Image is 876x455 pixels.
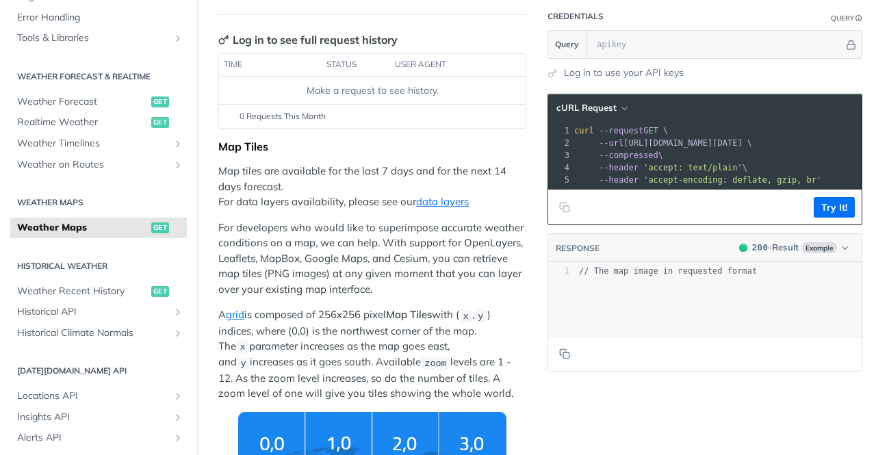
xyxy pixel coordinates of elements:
[17,389,169,403] span: Locations API
[17,31,169,45] span: Tools & Libraries
[172,307,183,317] button: Show subpages for Historical API
[10,70,187,83] h2: Weather Forecast & realtime
[814,197,855,218] button: Try It!
[240,358,246,368] span: y
[10,218,187,238] a: Weather Mapsget
[10,260,187,272] h2: Historical Weather
[552,101,632,115] button: cURL Request
[17,326,169,340] span: Historical Climate Normals
[752,242,768,252] span: 200
[555,242,600,255] button: RESPONSE
[172,138,183,149] button: Show subpages for Weather Timelines
[151,222,169,233] span: get
[548,31,587,58] button: Query
[416,195,469,208] a: data layers
[10,8,187,28] a: Error Handling
[548,125,571,137] div: 1
[386,308,432,321] strong: Map Tiles
[10,133,187,154] a: Weather TimelinesShow subpages for Weather Timelines
[739,244,747,252] span: 200
[831,13,862,23] div: QueryInformation
[10,28,187,49] a: Tools & LibrariesShow subpages for Tools & Libraries
[17,116,148,129] span: Realtime Weather
[218,220,526,298] p: For developers who would like to superimpose accurate weather conditions on a map, we can help. W...
[548,137,571,149] div: 2
[801,242,837,253] span: Example
[17,95,148,109] span: Weather Forecast
[643,175,821,185] span: 'accept-encoding: deflate, gzip, br'
[390,54,498,76] th: user agent
[844,38,858,51] button: Hide
[564,66,684,80] a: Log in to use your API keys
[590,31,844,58] input: apikey
[17,221,148,235] span: Weather Maps
[10,302,187,322] a: Historical APIShow subpages for Historical API
[10,196,187,209] h2: Weather Maps
[218,164,526,210] p: Map tiles are available for the last 7 days and for the next 14 days forecast. For data layers av...
[574,126,668,135] span: GET \
[172,328,183,339] button: Show subpages for Historical Climate Normals
[10,92,187,112] a: Weather Forecastget
[555,197,574,218] button: Copy to clipboard
[17,431,169,445] span: Alerts API
[218,307,526,401] p: A is composed of 256x256 pixel with ( , ) indices, where (0,0) is the northwest corner of the map...
[548,149,571,161] div: 3
[219,54,322,76] th: time
[322,54,390,76] th: status
[218,140,526,153] div: Map Tiles
[10,386,187,406] a: Locations APIShow subpages for Locations API
[10,407,187,428] a: Insights APIShow subpages for Insights API
[547,11,604,22] div: Credentials
[17,137,169,151] span: Weather Timelines
[855,15,862,22] i: Information
[17,11,183,25] span: Error Handling
[226,308,244,321] a: grid
[151,96,169,107] span: get
[574,163,747,172] span: \
[172,33,183,44] button: Show subpages for Tools & Libraries
[10,281,187,302] a: Weather Recent Historyget
[240,110,326,122] span: 0 Requests This Month
[599,138,623,148] span: --url
[10,323,187,343] a: Historical Climate NormalsShow subpages for Historical Climate Normals
[151,286,169,297] span: get
[599,126,643,135] span: --request
[556,102,617,114] span: cURL Request
[224,83,520,98] div: Make a request to see history.
[574,138,752,148] span: [URL][DOMAIN_NAME][DATE] \
[10,112,187,133] a: Realtime Weatherget
[599,175,639,185] span: --header
[240,342,245,352] span: x
[574,126,594,135] span: curl
[478,311,483,321] span: y
[17,411,169,424] span: Insights API
[548,174,571,186] div: 5
[424,358,446,368] span: zoom
[172,432,183,443] button: Show subpages for Alerts API
[172,391,183,402] button: Show subpages for Locations API
[218,34,229,45] svg: Key
[548,265,569,277] div: 1
[831,13,854,23] div: Query
[10,428,187,448] a: Alerts APIShow subpages for Alerts API
[17,305,169,319] span: Historical API
[218,31,398,48] div: Log in to see full request history
[463,311,468,321] span: x
[555,38,579,51] span: Query
[17,158,169,172] span: Weather on Routes
[172,412,183,423] button: Show subpages for Insights API
[17,285,148,298] span: Weather Recent History
[555,343,574,364] button: Copy to clipboard
[548,161,571,174] div: 4
[579,266,757,276] span: // The map image in requested format
[599,151,658,160] span: --compressed
[574,151,663,160] span: \
[151,117,169,128] span: get
[10,155,187,175] a: Weather on RoutesShow subpages for Weather on Routes
[10,365,187,377] h2: [DATE][DOMAIN_NAME] API
[752,241,799,255] div: - Result
[732,241,855,255] button: 200200-ResultExample
[599,163,639,172] span: --header
[172,159,183,170] button: Show subpages for Weather on Routes
[643,163,743,172] span: 'accept: text/plain'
